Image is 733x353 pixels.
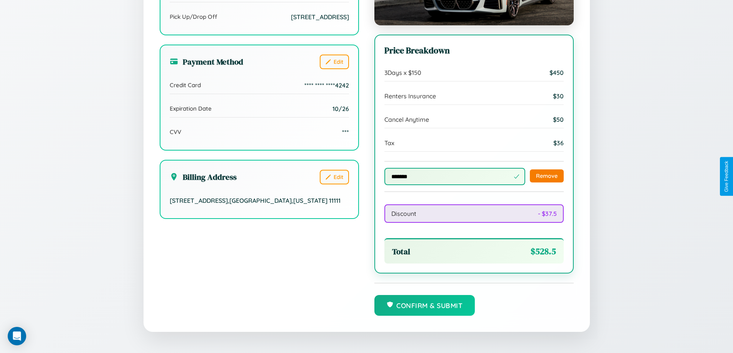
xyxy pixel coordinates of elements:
[531,245,556,257] span: $ 528.5
[549,69,564,76] span: $ 450
[374,295,475,316] button: Confirm & Submit
[332,105,349,113] span: 10/26
[320,55,349,69] button: Edit
[553,116,564,123] span: $ 50
[724,161,729,192] div: Give Feedback
[384,116,429,123] span: Cancel Anytime
[170,13,217,20] span: Pick Up/Drop Off
[170,171,237,182] h3: Billing Address
[320,170,349,184] button: Edit
[384,69,421,76] span: 3 Days x $ 150
[384,92,436,100] span: Renters Insurance
[170,81,201,89] span: Credit Card
[392,246,410,257] span: Total
[8,327,26,345] div: Open Intercom Messenger
[291,13,349,21] span: [STREET_ADDRESS]
[384,45,564,56] h3: Price Breakdown
[170,56,243,67] h3: Payment Method
[170,128,181,136] span: CVV
[538,210,557,217] span: - $ 37.5
[530,169,564,182] button: Remove
[170,197,341,204] span: [STREET_ADDRESS] , [GEOGRAPHIC_DATA] , [US_STATE] 11111
[170,105,212,112] span: Expiration Date
[553,139,564,147] span: $ 36
[553,92,564,100] span: $ 30
[384,139,394,147] span: Tax
[391,210,416,217] span: Discount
